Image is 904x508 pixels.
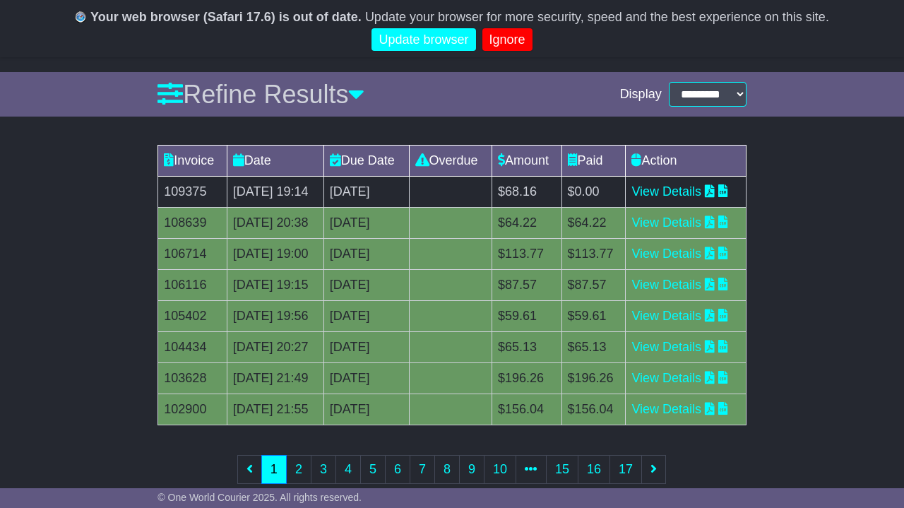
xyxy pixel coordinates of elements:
td: 108639 [158,208,227,239]
a: 9 [459,455,484,484]
a: View Details [631,402,701,416]
td: 106714 [158,239,227,270]
td: $68.16 [492,177,561,208]
a: View Details [631,215,701,230]
td: [DATE] 19:14 [227,177,323,208]
td: $196.26 [492,363,561,394]
td: $87.57 [492,270,561,301]
td: Paid [561,146,626,177]
td: [DATE] [323,363,409,394]
td: [DATE] 19:15 [227,270,323,301]
td: [DATE] [323,332,409,363]
td: $87.57 [561,270,626,301]
td: $0.00 [561,177,626,208]
a: 3 [311,455,336,484]
td: $64.22 [492,208,561,239]
a: 4 [335,455,361,484]
td: $59.61 [492,301,561,332]
td: $65.13 [492,332,561,363]
td: $113.77 [561,239,626,270]
span: Update your browser for more security, speed and the best experience on this site. [365,10,829,24]
td: 105402 [158,301,227,332]
a: 2 [286,455,311,484]
a: 5 [360,455,386,484]
a: View Details [631,247,701,261]
a: 10 [484,455,516,484]
a: 6 [385,455,410,484]
a: View Details [631,309,701,323]
td: $196.26 [561,363,626,394]
td: Due Date [323,146,409,177]
a: View Details [631,278,701,292]
td: 102900 [158,394,227,425]
td: $156.04 [561,394,626,425]
td: [DATE] [323,239,409,270]
td: [DATE] 19:56 [227,301,323,332]
td: $113.77 [492,239,561,270]
td: [DATE] 20:27 [227,332,323,363]
td: Action [626,146,746,177]
td: Invoice [158,146,227,177]
b: Your web browser (Safari 17.6) is out of date. [90,10,362,24]
a: Update browser [371,28,475,52]
td: Overdue [409,146,492,177]
td: $156.04 [492,394,561,425]
td: $64.22 [561,208,626,239]
a: 17 [609,455,642,484]
td: Date [227,146,323,177]
td: [DATE] [323,270,409,301]
td: [DATE] [323,208,409,239]
a: View Details [631,184,701,199]
a: Ignore [482,28,533,52]
td: $65.13 [561,332,626,363]
span: © One World Courier 2025. All rights reserved. [157,492,362,503]
a: 7 [410,455,435,484]
td: [DATE] 21:55 [227,394,323,425]
a: View Details [631,371,701,385]
td: [DATE] [323,301,409,332]
td: $59.61 [561,301,626,332]
a: 8 [434,455,460,484]
td: [DATE] 20:38 [227,208,323,239]
a: 15 [546,455,578,484]
td: [DATE] 21:49 [227,363,323,394]
td: 109375 [158,177,227,208]
td: [DATE] [323,394,409,425]
td: Amount [492,146,561,177]
a: 16 [578,455,610,484]
td: [DATE] [323,177,409,208]
td: [DATE] 19:00 [227,239,323,270]
a: View Details [631,340,701,354]
td: 104434 [158,332,227,363]
span: Display [620,87,662,102]
a: 1 [261,455,287,484]
td: 106116 [158,270,227,301]
a: Refine Results [157,80,364,109]
td: 103628 [158,363,227,394]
